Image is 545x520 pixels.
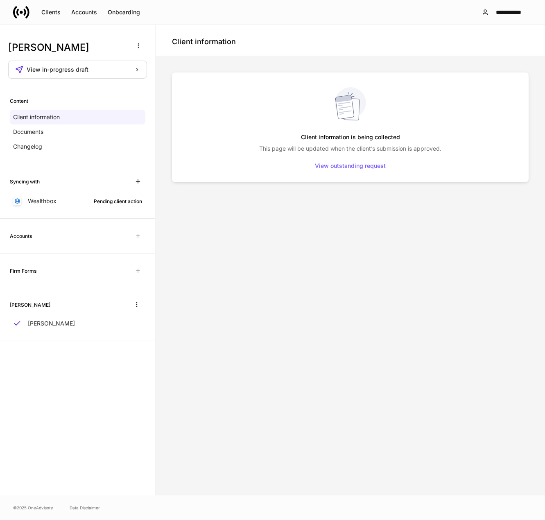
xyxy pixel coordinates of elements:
[8,61,147,79] button: View in-progress draft
[10,301,50,309] h6: [PERSON_NAME]
[10,267,36,275] h6: Firm Forms
[28,197,57,205] p: Wealthbox
[71,9,97,15] div: Accounts
[27,67,88,72] span: View in-progress draft
[13,113,60,121] p: Client information
[10,178,40,185] h6: Syncing with
[36,6,66,19] button: Clients
[10,124,145,139] a: Documents
[108,9,140,15] div: Onboarding
[301,130,400,145] h5: Client information is being collected
[259,145,441,153] p: This page will be updated when the client’s submission is approved.
[41,9,61,15] div: Clients
[10,194,145,208] a: WealthboxPending client action
[13,142,42,151] p: Changelog
[28,319,75,328] p: [PERSON_NAME]
[8,41,127,54] h3: [PERSON_NAME]
[310,159,391,172] button: View outstanding request
[13,128,43,136] p: Documents
[10,97,28,105] h6: Content
[315,163,386,169] div: View outstanding request
[94,197,142,205] div: Pending client action
[10,316,145,331] a: [PERSON_NAME]
[102,6,145,19] button: Onboarding
[66,6,102,19] button: Accounts
[10,232,32,240] h6: Accounts
[131,228,145,243] span: Unavailable with outstanding requests for information
[131,263,145,278] span: Unavailable with outstanding requests for information
[172,37,236,47] h4: Client information
[10,139,145,154] a: Changelog
[13,504,53,511] span: © 2025 OneAdvisory
[10,110,145,124] a: Client information
[70,504,100,511] a: Data Disclaimer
